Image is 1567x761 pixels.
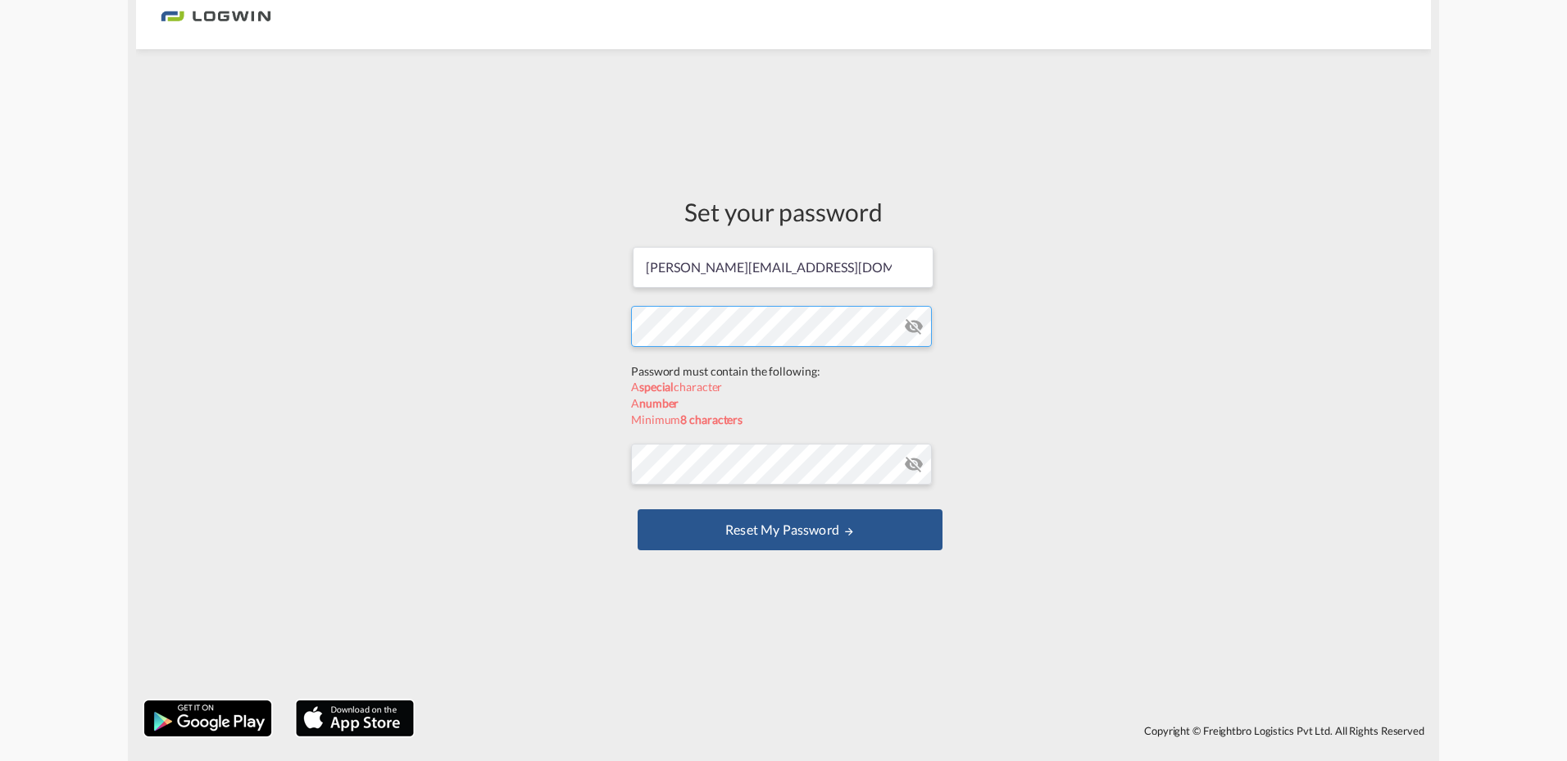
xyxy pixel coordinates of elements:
md-icon: icon-eye-off [904,454,924,474]
b: number [639,396,679,410]
button: UPDATE MY PASSWORD [638,509,942,550]
div: A character [631,379,936,395]
div: Set your password [631,194,936,229]
div: Minimum [631,412,936,428]
md-icon: icon-eye-off [904,317,924,336]
input: Email address [633,247,933,288]
img: google.png [143,699,273,738]
div: Password must contain the following: [631,363,936,380]
b: special [639,380,674,394]
div: A [631,395,936,412]
img: apple.png [294,699,416,738]
b: 8 characters [680,412,743,426]
div: Copyright © Freightbro Logistics Pvt Ltd. All Rights Reserved [422,717,1431,745]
